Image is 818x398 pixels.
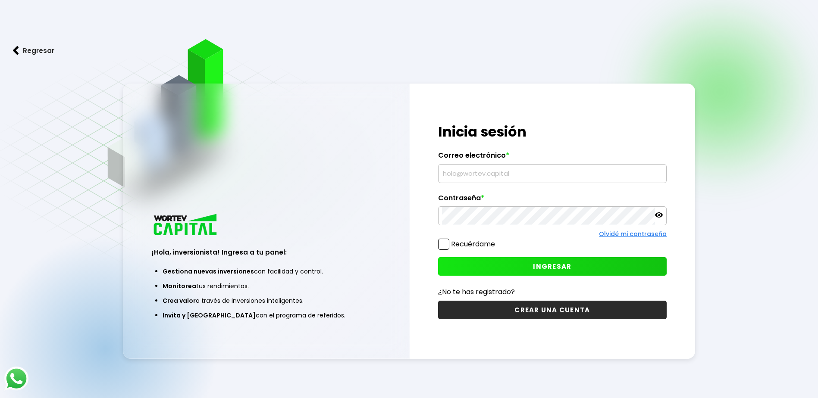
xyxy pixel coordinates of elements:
img: logos_whatsapp-icon.242b2217.svg [4,367,28,391]
h3: ¡Hola, inversionista! Ingresa a tu panel: [152,247,380,257]
span: Gestiona nuevas inversiones [163,267,254,276]
button: CREAR UNA CUENTA [438,301,667,319]
img: flecha izquierda [13,46,19,55]
p: ¿No te has registrado? [438,286,667,297]
span: Monitorea [163,282,196,290]
li: con facilidad y control. [163,264,370,279]
img: logo_wortev_capital [152,213,220,238]
li: con el programa de referidos. [163,308,370,323]
span: INGRESAR [533,262,571,271]
label: Correo electrónico [438,151,667,164]
label: Recuérdame [451,239,495,249]
span: Crea valor [163,296,196,305]
li: a través de inversiones inteligentes. [163,293,370,308]
a: ¿No te has registrado?CREAR UNA CUENTA [438,286,667,319]
li: tus rendimientos. [163,279,370,293]
span: Invita y [GEOGRAPHIC_DATA] [163,311,256,320]
label: Contraseña [438,194,667,207]
a: Olvidé mi contraseña [599,230,667,238]
input: hola@wortev.capital [442,165,663,183]
h1: Inicia sesión [438,121,667,142]
button: INGRESAR [438,257,667,276]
